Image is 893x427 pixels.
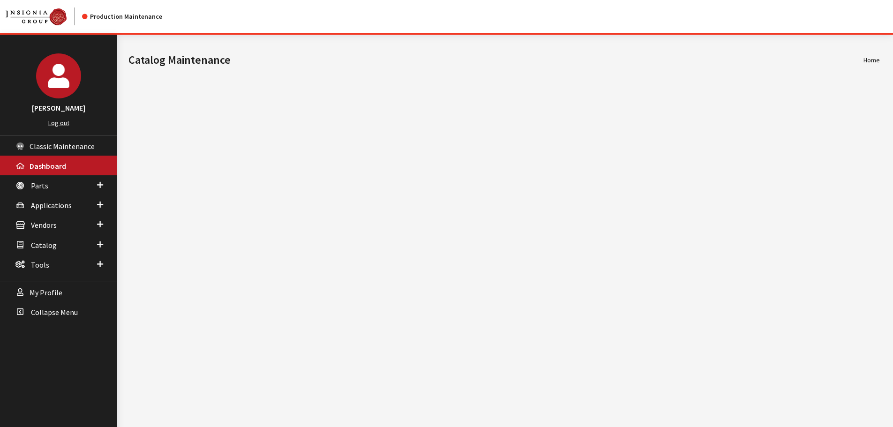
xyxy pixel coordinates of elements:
[6,7,82,25] a: Insignia Group logo
[36,53,81,98] img: Kirsten Dart
[6,8,67,25] img: Catalog Maintenance
[31,201,72,210] span: Applications
[31,221,57,230] span: Vendors
[863,55,880,65] li: Home
[30,142,95,151] span: Classic Maintenance
[31,240,57,250] span: Catalog
[31,181,48,190] span: Parts
[82,12,162,22] div: Production Maintenance
[30,161,66,171] span: Dashboard
[31,307,78,317] span: Collapse Menu
[48,119,69,127] a: Log out
[9,102,108,113] h3: [PERSON_NAME]
[128,52,863,68] h1: Catalog Maintenance
[31,260,49,270] span: Tools
[30,288,62,297] span: My Profile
